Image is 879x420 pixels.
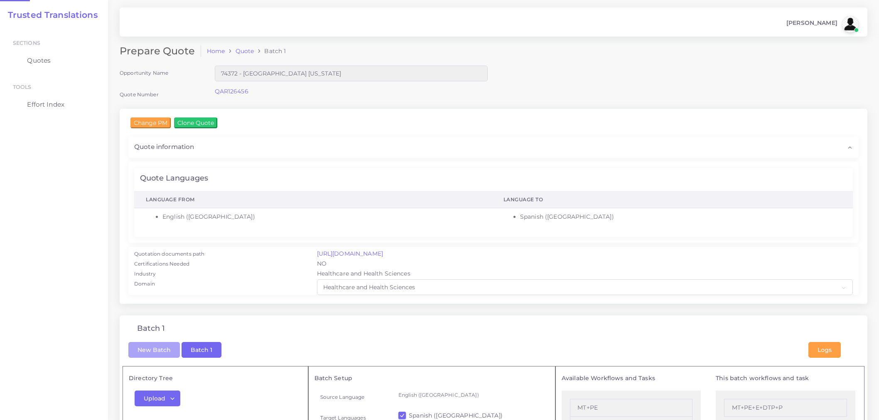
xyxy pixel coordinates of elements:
h4: Batch 1 [137,324,165,333]
label: Opportunity Name [120,69,168,76]
span: Quotes [27,56,51,65]
a: New Batch [128,345,180,353]
input: Clone Quote [174,117,217,128]
label: Quote Number [120,91,159,98]
div: Quote information [128,137,859,157]
a: Effort Index [6,96,102,113]
span: Tools [13,84,32,90]
th: Language From [134,191,492,208]
h5: Directory Tree [129,375,302,382]
div: Healthcare and Health Sciences [311,269,859,279]
span: Sections [13,40,40,46]
label: Quotation documents path [134,250,204,258]
span: Effort Index [27,100,64,109]
span: Logs [818,346,832,354]
div: NO [311,259,859,269]
li: Batch 1 [254,47,286,55]
a: QAR126456 [215,88,248,95]
a: [URL][DOMAIN_NAME] [317,250,383,257]
a: Quotes [6,52,102,69]
label: Domain [134,280,155,288]
input: Change PM [130,117,171,128]
th: Language To [492,191,853,208]
p: English ([GEOGRAPHIC_DATA]) [398,391,543,399]
button: New Batch [128,342,180,358]
h5: This batch workflows and task [716,375,855,382]
a: Home [207,47,225,55]
li: MT+PE [570,399,693,417]
li: Spanish ([GEOGRAPHIC_DATA]) [520,212,841,221]
label: Certifications Needed [134,260,189,268]
a: Trusted Translations [2,10,98,20]
a: [PERSON_NAME]avatar [782,16,862,32]
button: Logs [808,342,841,358]
button: Upload [135,391,180,406]
a: Quote [236,47,254,55]
li: MT+PE+E+DTP+P [724,399,847,417]
a: Batch 1 [182,345,221,353]
label: Source Language [320,393,365,400]
li: English ([GEOGRAPHIC_DATA]) [162,212,480,221]
h5: Batch Setup [314,375,549,382]
h5: Available Workflows and Tasks [562,375,701,382]
h4: Quote Languages [140,174,208,183]
label: Spanish ([GEOGRAPHIC_DATA]) [409,411,503,420]
span: Quote information [134,142,194,151]
img: avatar [842,16,859,32]
span: [PERSON_NAME] [786,20,837,26]
h2: Prepare Quote [120,45,201,57]
button: Batch 1 [182,342,221,358]
label: Industry [134,270,156,278]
